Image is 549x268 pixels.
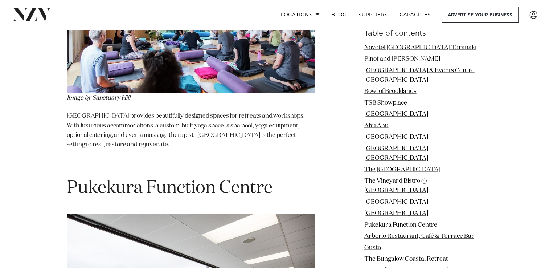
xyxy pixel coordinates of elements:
a: [GEOGRAPHIC_DATA] [364,134,428,140]
a: The Vineyard Bistro @ [GEOGRAPHIC_DATA] [364,178,428,193]
a: Pinot and [PERSON_NAME] [364,56,440,62]
a: The Bungalow Coastal Retreat [364,256,448,262]
p: [GEOGRAPHIC_DATA] provides beautifully designed spaces for retreats and workshops. With luxurious... [67,111,315,150]
a: Novotel [GEOGRAPHIC_DATA] Taranaki [364,44,476,50]
a: Gusto [364,244,381,251]
a: BLOG [325,7,352,23]
span: Image by Sanctuary Hill [67,95,130,101]
a: [GEOGRAPHIC_DATA] & Events Centre [GEOGRAPHIC_DATA] [364,67,475,83]
a: Capacities [394,7,437,23]
img: nzv-logo.png [12,8,51,21]
a: Ahu Ahu [364,122,389,129]
a: TSB Showplace [364,100,407,106]
a: The [GEOGRAPHIC_DATA] [364,166,441,172]
a: Pukekura Function Centre [364,222,437,228]
a: [GEOGRAPHIC_DATA] [364,111,428,117]
a: [GEOGRAPHIC_DATA] [364,199,428,205]
a: Locations [275,7,325,23]
a: [GEOGRAPHIC_DATA] [364,210,428,216]
h6: Table of contents [364,29,483,37]
a: Arborio Restaurant, Café & Terrace Bar [364,233,474,239]
a: [GEOGRAPHIC_DATA] [GEOGRAPHIC_DATA] [364,145,428,161]
a: Advertise your business [442,7,519,23]
span: Pukekura Function Centre [67,179,273,197]
a: Bowl of Brooklands [364,88,417,94]
a: SUPPLIERS [352,7,393,23]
